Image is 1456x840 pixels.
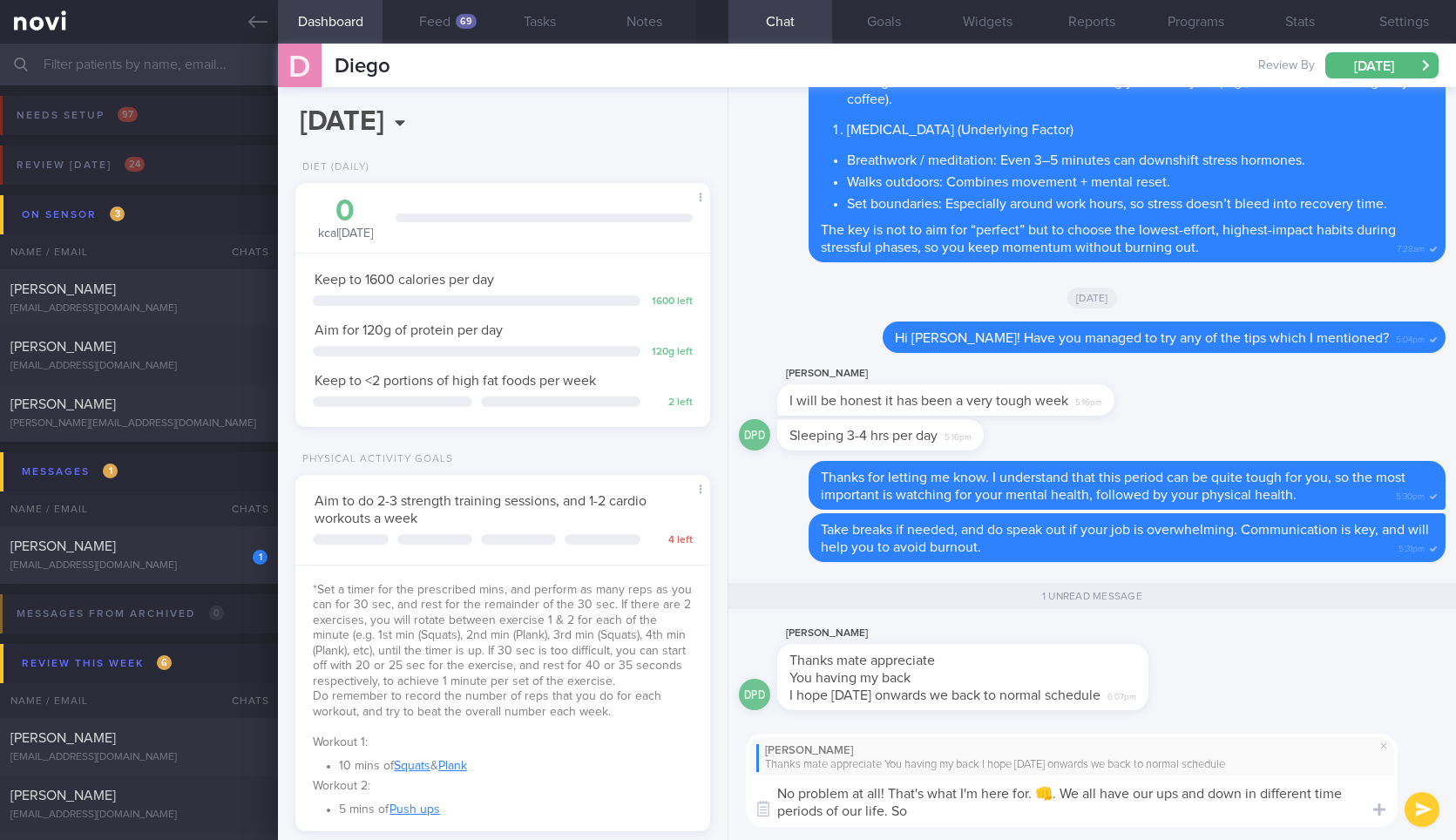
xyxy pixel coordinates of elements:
[10,360,267,373] div: [EMAIL_ADDRESS][DOMAIN_NAME]
[17,460,122,484] div: Messages
[267,33,333,100] div: D
[1396,486,1425,503] span: 5:30pm
[110,207,125,221] span: 3
[394,760,430,772] a: Squats
[313,736,368,749] span: Workout 1:
[789,671,911,685] span: You having my back
[741,679,768,711] div: DPD
[789,394,1068,408] span: I will be honest it has been a very tough week
[777,623,1201,644] div: [PERSON_NAME]
[339,798,692,818] li: 5 mins of
[10,789,116,803] span: [PERSON_NAME]
[313,196,378,242] div: kcal [DATE]
[313,690,661,718] span: Do remember to record the number of reps that you do for each workout, and try to beat the overal...
[339,755,692,775] li: 10 mins of &
[10,731,116,745] span: [PERSON_NAME]
[12,153,149,177] div: Review [DATE]
[649,346,693,359] div: 120 g left
[12,602,228,626] div: Messages from Archived
[1396,329,1425,346] span: 5:04pm
[10,282,116,296] span: [PERSON_NAME]
[895,331,1389,345] span: Hi [PERSON_NAME]! Have you managed to try any of the tips which I mentioned?
[315,273,494,287] span: Keep to 1600 calories per day
[821,471,1405,502] span: Thanks for letting me know. I understand that this period can be quite tough for you, so the most...
[1398,539,1425,555] span: 5:31pm
[1075,392,1102,409] span: 5:16pm
[10,302,267,315] div: [EMAIL_ADDRESS][DOMAIN_NAME]
[456,14,477,29] div: 69
[389,803,440,816] a: Push ups
[847,117,1433,139] li: [MEDICAL_DATA] (Underlying Factor)
[649,534,693,547] div: 4 left
[1067,288,1117,308] span: [DATE]
[777,363,1167,384] div: [PERSON_NAME]
[295,453,453,466] div: Physical Activity Goals
[847,169,1433,191] li: Walks outdoors: Combines movement + mental reset.
[315,374,596,388] span: Keep to <2 portions of high fat foods per week
[756,744,1387,758] div: [PERSON_NAME]
[12,104,142,127] div: Needs setup
[10,751,267,764] div: [EMAIL_ADDRESS][DOMAIN_NAME]
[10,397,116,411] span: [PERSON_NAME]
[756,758,1387,772] div: Thanks mate appreciate You having my back I hope [DATE] onwards we back to normal schedule
[821,523,1429,554] span: Take breaks if needed, and do speak out if your job is overwhelming. Communication is key, and wi...
[10,417,267,430] div: [PERSON_NAME][EMAIL_ADDRESS][DOMAIN_NAME]
[1107,687,1136,703] span: 6:07pm
[438,760,467,772] a: Plank
[103,464,118,478] span: 1
[209,606,224,620] span: 0
[118,107,138,122] span: 97
[847,147,1433,169] li: Breathwork / meditation: Even 3–5 minutes can downshift stress hormones.
[295,161,369,174] div: Diet (Daily)
[741,419,768,451] div: DPD
[1325,52,1439,78] button: [DATE]
[157,655,172,670] span: 6
[313,780,370,792] span: Workout 2:
[315,494,647,525] span: Aim to do 2-3 strength training sessions, and 1-2 cardio workouts a week
[821,223,1396,254] span: The key is not to aim for “perfect” but to choose the lowest-effort, highest-impact habits during...
[789,654,935,667] span: Thanks mate appreciate
[789,688,1100,702] span: I hope [DATE] onwards we back to normal schedule
[17,203,129,227] div: On sensor
[335,56,390,77] span: Diego
[208,491,278,526] div: Chats
[1258,58,1315,74] span: Review By
[10,809,267,822] div: [EMAIL_ADDRESS][DOMAIN_NAME]
[313,196,378,227] div: 0
[847,69,1433,108] li: Pairing habit: Attach movement to something you already do (e.g., stretch while waiting for your ...
[649,295,693,308] div: 1600 left
[315,323,503,337] span: Aim for 120g of protein per day
[208,234,278,269] div: Chats
[10,559,267,572] div: [EMAIL_ADDRESS][DOMAIN_NAME]
[10,539,116,553] span: [PERSON_NAME]
[649,396,693,410] div: 2 left
[17,652,176,675] div: Review this week
[253,550,267,565] div: 1
[208,683,278,718] div: Chats
[1397,239,1425,255] span: 7:28am
[789,429,938,443] span: Sleeping 3-4 hrs per day
[125,157,145,172] span: 24
[10,340,116,354] span: [PERSON_NAME]
[847,191,1433,213] li: Set boundaries: Especially around work hours, so stress doesn’t bleed into recovery time.
[313,584,692,688] span: *Set a timer for the prescribed mins, and perform as many reps as you can for 30 sec, and rest fo...
[945,427,972,444] span: 5:16pm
